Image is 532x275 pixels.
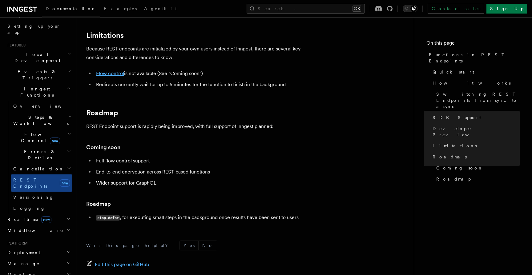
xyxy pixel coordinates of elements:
div: Inngest Functions [5,101,72,214]
a: Functions in REST Endpoints [426,49,520,66]
a: Coming soon [434,162,520,173]
button: Manage [5,258,72,269]
button: Inngest Functions [5,83,72,101]
li: Full flow control support [94,157,332,165]
span: Documentation [46,6,96,11]
a: Roadmap [430,151,520,162]
span: new [50,137,60,144]
span: Features [5,43,26,48]
span: Flow Control [11,131,68,144]
span: Manage [5,261,40,267]
span: Roadmap [433,154,467,160]
span: Quick start [433,69,474,75]
a: AgentKit [140,2,180,17]
button: Middleware [5,225,72,236]
a: Switching REST Endpoints from sync to async [434,89,520,112]
a: Developer Preview [430,123,520,140]
span: Developer Preview [433,126,520,138]
a: Roadmap [86,200,111,208]
a: Documentation [42,2,100,17]
button: Cancellation [11,163,72,174]
span: Local Development [5,51,67,64]
a: Flow control [96,70,124,76]
span: Setting up your app [7,24,60,35]
a: Sign Up [486,4,527,14]
p: REST Endpoint support is rapidly being improved, with full support of Inngest planned: [86,122,332,131]
a: Roadmap [434,173,520,185]
span: Deployment [5,249,41,256]
span: Cancellation [11,166,64,172]
button: Steps & Workflows [11,112,72,129]
span: Edit this page on GitHub [95,260,149,269]
a: Versioning [11,192,72,203]
a: Limitations [86,31,124,40]
span: new [60,179,70,187]
span: Logging [13,206,45,211]
button: Toggle dark mode [403,5,417,12]
a: Coming soon [86,143,120,152]
button: Yes [180,241,198,250]
button: Errors & Retries [11,146,72,163]
span: Examples [104,6,137,11]
a: How it works [430,78,520,89]
button: Search...⌘K [247,4,365,14]
a: Roadmap [86,109,118,117]
kbd: ⌘K [353,6,361,12]
span: AgentKit [144,6,177,11]
span: Events & Triggers [5,69,67,81]
p: Because REST endpoints are initialized by your own users instead of Inngest, there are several ke... [86,45,332,62]
span: Errors & Retries [11,149,67,161]
span: Overview [13,104,77,109]
li: Wider support for GraphQL [94,179,332,187]
span: Platform [5,241,28,246]
span: Roadmap [436,176,471,182]
button: Local Development [5,49,72,66]
button: Events & Triggers [5,66,72,83]
a: Contact sales [428,4,484,14]
a: Overview [11,101,72,112]
button: No [199,241,217,250]
span: Versioning [13,195,54,200]
span: Coming soon [436,165,483,171]
a: Examples [100,2,140,17]
span: Limitations [433,143,477,149]
button: Deployment [5,247,72,258]
a: Logging [11,203,72,214]
a: Limitations [430,140,520,151]
span: Inngest Functions [5,86,66,98]
code: step.defer [96,215,120,221]
span: Middleware [5,227,63,233]
a: SDK Support [430,112,520,123]
span: REST Endpoints [13,177,47,189]
a: Quick start [430,66,520,78]
span: Functions in REST Endpoints [429,52,520,64]
span: new [41,216,51,223]
span: SDK Support [433,114,481,121]
a: Setting up your app [5,21,72,38]
li: Redirects currently wait for up to 5 minutes for the function to finish in the background [94,80,332,89]
button: Flow Controlnew [11,129,72,146]
span: Switching REST Endpoints from sync to async [436,91,520,110]
li: End-to-end encryption across REST-based functions [94,168,332,176]
a: Edit this page on GitHub [86,260,149,269]
button: Realtimenew [5,214,72,225]
span: Realtime [5,216,51,222]
span: How it works [433,80,511,86]
span: Steps & Workflows [11,114,69,126]
a: REST Endpointsnew [11,174,72,192]
p: Was this page helpful? [86,242,172,249]
li: , for executing small steps in the background once results have been sent to users [94,213,332,222]
h4: On this page [426,39,520,49]
li: is not available (See "Coming soon") [94,69,332,78]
